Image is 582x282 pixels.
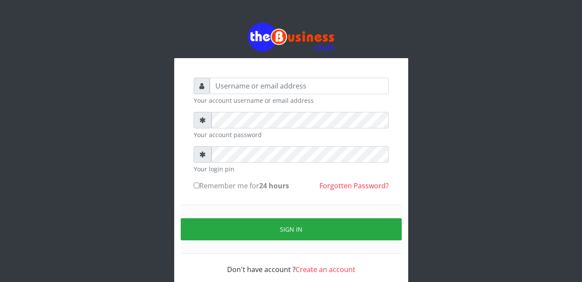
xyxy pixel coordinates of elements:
[319,181,389,190] a: Forgotten Password?
[259,181,289,190] b: 24 hours
[181,218,402,240] button: Sign in
[194,180,289,191] label: Remember me for
[194,130,389,139] small: Your account password
[194,254,389,275] div: Don't have account ?
[296,265,355,274] a: Create an account
[194,96,389,105] small: Your account username or email address
[194,164,389,174] small: Your login pin
[194,183,199,188] input: Remember me for24 hours
[210,78,389,94] input: Username or email address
